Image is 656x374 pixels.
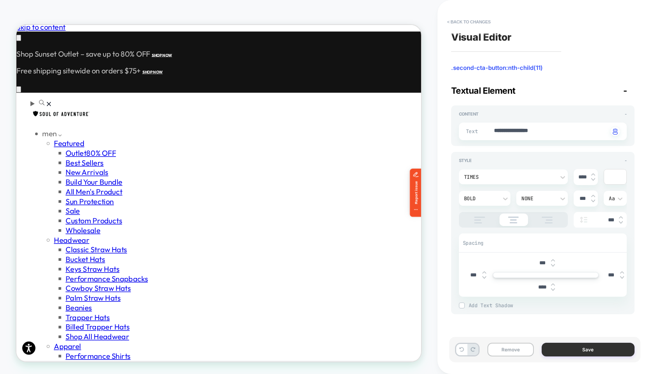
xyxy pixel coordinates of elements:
[591,178,595,181] img: down
[469,302,627,309] span: Add Text Shadow
[482,276,486,279] img: down
[464,195,498,202] div: Bold
[19,98,521,111] summary: Search
[591,199,595,203] img: down
[524,192,541,256] iframe: Marker.io feedback button
[591,194,595,198] img: up
[620,276,624,279] img: down
[66,254,141,267] a: Custom Products
[537,217,557,223] img: align text right
[19,111,101,125] img: Soul of Adventure
[551,259,555,262] img: up
[466,128,476,135] span: Text
[613,128,618,135] img: edit with ai
[34,138,521,151] div: men
[66,190,123,203] a: New Arrivals
[66,331,175,344] a: Performance Snapbacks
[504,217,523,223] img: align text center
[66,319,137,331] a: Keys Straw Hats
[66,164,133,177] a: Outlet80% OFF
[463,240,484,246] span: Spacing
[66,215,141,228] a: All Men's Product
[623,85,627,96] span: -
[551,264,555,267] img: down
[542,343,635,356] button: Save
[451,64,635,72] span: .second-cta-button:nth-child(11)
[180,37,208,43] a: shop now
[168,59,195,66] a: shop now
[19,111,521,128] a: Soul of Adventure
[93,164,133,177] span: 80% OFF
[619,221,623,224] img: down
[451,31,512,43] span: Visual Editor
[443,16,495,28] button: < Back to changes
[66,177,116,190] a: Best Sellers
[482,271,486,274] img: up
[451,85,516,96] span: Textual Element
[66,357,139,370] a: Palm Straw Hats
[66,241,85,254] a: Sale
[470,217,489,223] img: align text left
[66,344,153,357] a: Cowboy Straw Hats
[551,283,555,286] img: up
[625,111,627,117] span: -
[50,151,91,164] a: Featured
[625,158,627,163] span: -
[578,217,589,223] img: line height
[66,228,130,241] a: Sun Protection
[620,271,624,274] img: up
[66,267,112,280] a: Wholesale
[551,288,555,291] img: down
[521,195,555,202] div: None
[487,343,534,356] button: Remove
[66,203,141,215] a: Build Your Bundle
[464,174,555,180] div: Times
[66,306,118,319] a: Bucket Hats
[459,111,478,117] span: Content
[591,173,595,176] img: up
[609,195,622,202] div: Aa
[50,280,97,293] a: Headwear
[459,158,472,163] span: Style
[619,216,623,219] img: up
[66,293,148,306] a: Classic Straw Hats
